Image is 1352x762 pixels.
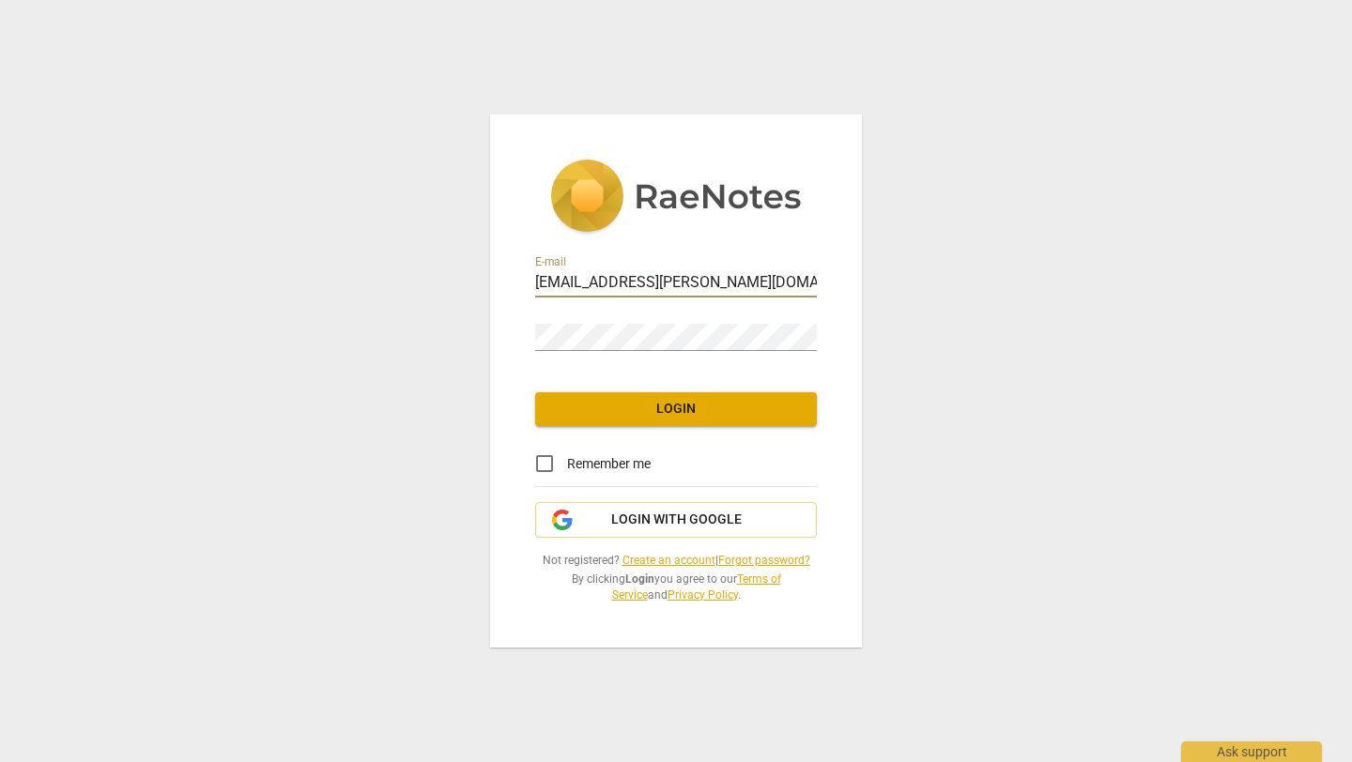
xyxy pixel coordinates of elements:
span: Not registered? | [535,553,817,569]
span: Login [550,400,802,419]
img: 5ac2273c67554f335776073100b6d88f.svg [550,160,802,236]
button: Login [535,392,817,426]
span: By clicking you agree to our and . [535,571,817,602]
label: E-mail [535,257,566,268]
a: Terms of Service [612,572,781,602]
b: Login [625,572,654,586]
span: Remember me [567,454,651,474]
a: Forgot password? [718,554,810,567]
a: Create an account [622,554,715,567]
a: Privacy Policy [668,588,738,602]
span: Login with Google [611,511,742,529]
div: Ask support [1181,741,1322,762]
button: Login with Google [535,502,817,538]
